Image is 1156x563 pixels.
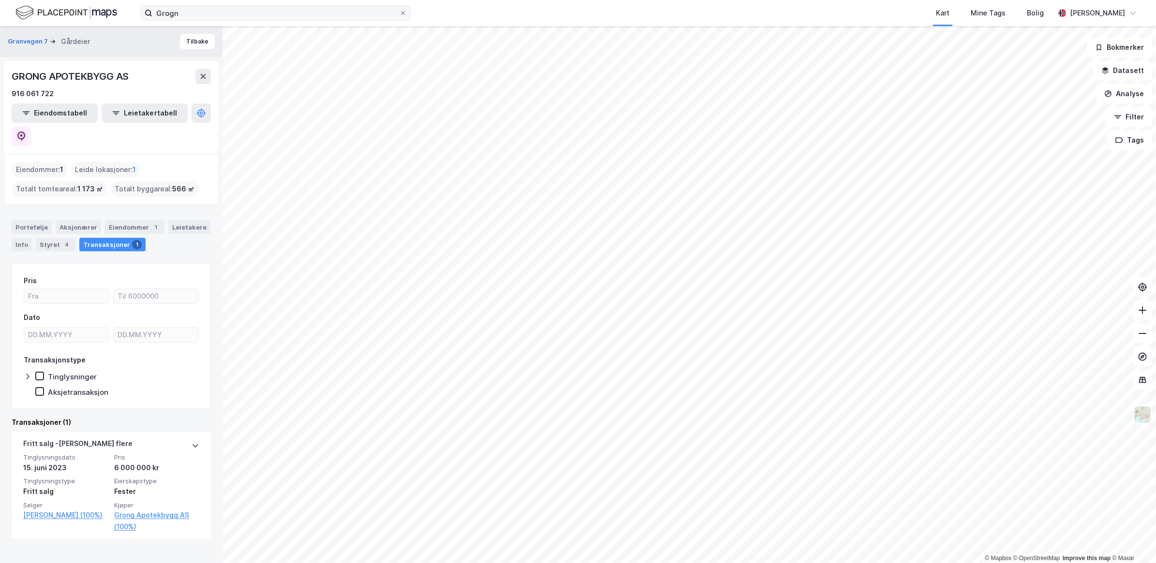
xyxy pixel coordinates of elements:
button: Tilbake [180,34,215,49]
span: 1 [60,164,63,175]
div: [PERSON_NAME] [1070,7,1125,19]
img: logo.f888ab2527a4732fd821a326f86c7f29.svg [15,4,117,21]
div: Fester [114,486,199,497]
div: Mine Tags [971,7,1006,19]
div: 15. juni 2023 [23,462,108,474]
button: Eiendomstabell [12,103,98,123]
div: Portefølje [12,220,52,234]
button: Granvegen 7 [8,37,50,46]
span: Selger [23,501,108,509]
div: 1 [132,240,142,249]
div: Totalt byggareal : [111,181,198,197]
span: Kjøper [114,501,199,509]
div: Tinglysninger [48,372,97,381]
div: 4 [62,240,72,249]
button: Leietakertabell [102,103,188,123]
a: Mapbox [985,555,1011,562]
div: Fritt salg - [PERSON_NAME] flere [23,438,133,453]
a: [PERSON_NAME] (100%) [23,509,108,521]
button: Analyse [1096,84,1152,103]
button: Bokmerker [1087,38,1152,57]
div: Leide lokasjoner : [71,162,140,177]
div: Aksjonærer [56,220,101,234]
a: Grong Apotekbygg AS (100%) [114,509,199,533]
div: Gårdeier [61,36,90,47]
div: GRONG APOTEKBYGG AS [12,69,131,84]
span: 566 ㎡ [172,183,194,195]
div: Leietakere [168,220,210,234]
span: Tinglysningstype [23,477,108,485]
div: Dato [24,312,40,323]
button: Filter [1106,107,1152,127]
iframe: Chat Widget [1108,517,1156,563]
div: Eiendommer : [12,162,67,177]
div: Styret [36,238,75,251]
div: Transaksjoner [79,238,146,251]
a: Improve this map [1063,555,1111,562]
span: 1 173 ㎡ [77,183,103,195]
div: Info [12,238,32,251]
div: Aksjetransaksjon [48,388,108,397]
div: Kontrollprogram for chat [1108,517,1156,563]
span: Eierskapstype [114,477,199,485]
span: Pris [114,453,199,462]
img: Z [1133,405,1152,424]
div: 916 061 722 [12,88,54,100]
div: Kart [936,7,949,19]
div: Transaksjonstype [24,354,86,366]
input: DD.MM.YYYY [114,328,198,342]
input: DD.MM.YYYY [24,328,109,342]
div: Bolig [1027,7,1044,19]
div: Pris [24,275,37,287]
div: Totalt tomteareal : [12,181,107,197]
div: 1 [151,222,161,232]
button: Tags [1107,130,1152,150]
input: Til 6000000 [114,289,198,303]
div: Fritt salg [23,486,108,497]
span: 1 [133,164,136,175]
div: 6 000 000 kr [114,462,199,474]
div: Eiendommer [105,220,164,234]
button: Datasett [1093,61,1152,80]
a: OpenStreetMap [1013,555,1060,562]
div: Transaksjoner (1) [12,417,211,428]
input: Søk på adresse, matrikkel, gårdeiere, leietakere eller personer [152,6,399,20]
input: Fra [24,289,109,303]
span: Tinglysningsdato [23,453,108,462]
